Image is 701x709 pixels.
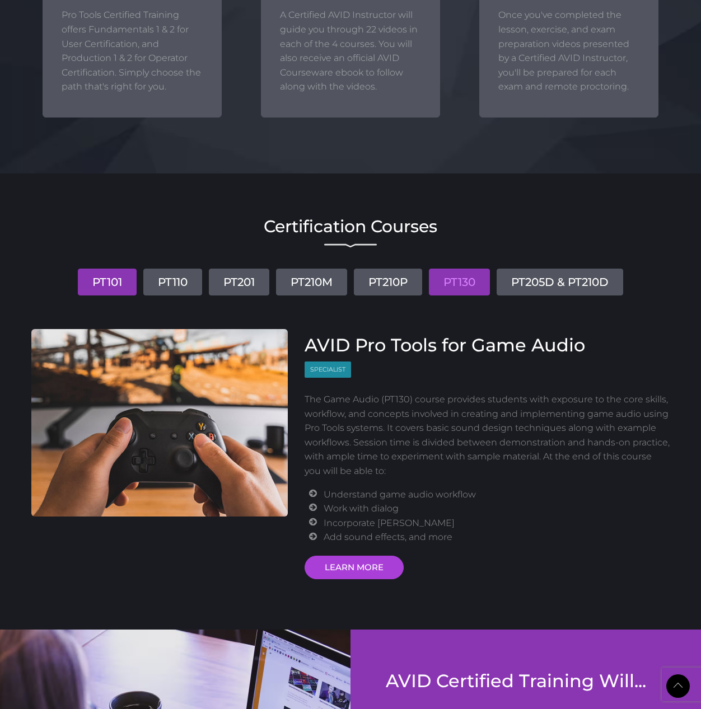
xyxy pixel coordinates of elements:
[78,269,137,295] a: PT101
[498,8,640,94] p: Once you've completed the lesson, exercise, and exam preparation videos presented by a Certified ...
[305,392,670,478] p: The Game Audio (PT130) course provides students with exposure to the core skills, workflow, and c...
[209,269,269,295] a: PT201
[305,335,670,356] h3: AVID Pro Tools for Game Audio
[354,269,422,295] a: PT210P
[31,329,288,517] img: AVID Pro Tools for Game Audio Course
[143,269,202,295] a: PT110
[62,8,203,94] p: Pro Tools Certified Training offers Fundamentals 1 & 2 for User Certification, and Production 1 &...
[280,8,422,94] p: A Certified AVID Instructor will guide you through 22 videos in each of the 4 courses. You will a...
[324,516,670,530] li: Incorporate [PERSON_NAME]
[276,269,347,295] a: PT210M
[324,530,670,544] li: Add sound effects, and more
[386,670,652,692] h3: AVID Certified Training Will...
[305,556,404,579] a: LEARN MORE
[324,487,670,502] li: Understand game audio workflow
[429,269,490,295] a: PT130
[305,361,351,378] span: Specialist
[31,218,670,235] h2: Certification Courses
[666,674,690,698] a: Back to Top
[324,243,377,248] img: decorative line
[497,269,623,295] a: PT205D & PT210D
[324,501,670,516] li: Work with dialog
